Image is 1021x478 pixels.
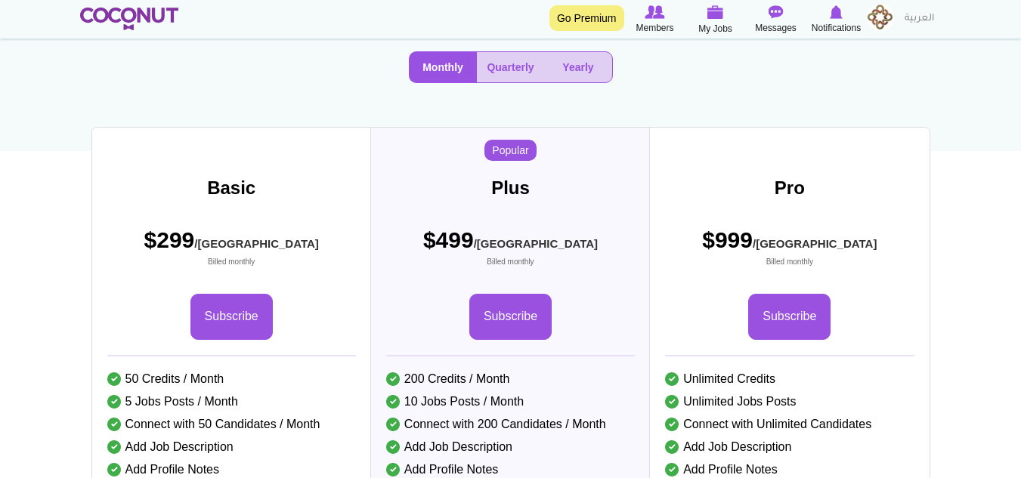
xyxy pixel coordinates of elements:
li: Connect with Unlimited Candidates [665,413,914,436]
small: Billed monthly [144,257,319,267]
a: Subscribe [190,294,273,340]
sub: /[GEOGRAPHIC_DATA] [753,237,877,250]
span: Popular [484,140,536,161]
a: My Jobs My Jobs [685,4,746,36]
li: Connect with 50 Candidates / Month [107,413,356,436]
li: 50 Credits / Month [107,368,356,390]
button: Quarterly [477,52,545,82]
img: Messages [769,5,784,19]
a: العربية [897,4,942,34]
span: Notifications [812,20,861,35]
li: Add Job Description [665,436,914,458]
a: Browse Members Members [625,4,685,35]
a: Notifications Notifications [806,4,867,35]
span: Messages [755,20,797,35]
h3: Plus [371,178,650,198]
button: Yearly [545,52,612,82]
sub: /[GEOGRAPHIC_DATA] [194,237,318,250]
a: Go Premium [549,5,624,31]
a: Messages Messages [746,4,806,35]
img: Notifications [830,5,843,19]
span: Members [636,20,673,35]
li: Unlimited Jobs Posts [665,390,914,413]
h3: Basic [92,178,371,198]
img: Home [80,8,179,30]
small: Billed monthly [702,257,877,267]
span: $499 [423,224,598,267]
button: Monthly [410,52,477,82]
span: My Jobs [698,21,732,36]
span: $299 [144,224,319,267]
img: My Jobs [707,5,724,19]
a: Subscribe [748,294,831,340]
h3: Pro [650,178,929,198]
sub: /[GEOGRAPHIC_DATA] [474,237,598,250]
li: Connect with 200 Candidates / Month [386,413,635,436]
small: Billed monthly [423,257,598,267]
li: Add Job Description [386,436,635,458]
a: Subscribe [469,294,552,340]
li: 5 Jobs Posts / Month [107,390,356,413]
li: Add Job Description [107,436,356,458]
li: 10 Jobs Posts / Month [386,390,635,413]
span: $999 [702,224,877,267]
img: Browse Members [645,5,664,19]
li: Unlimited Credits [665,368,914,390]
li: 200 Credits / Month [386,368,635,390]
